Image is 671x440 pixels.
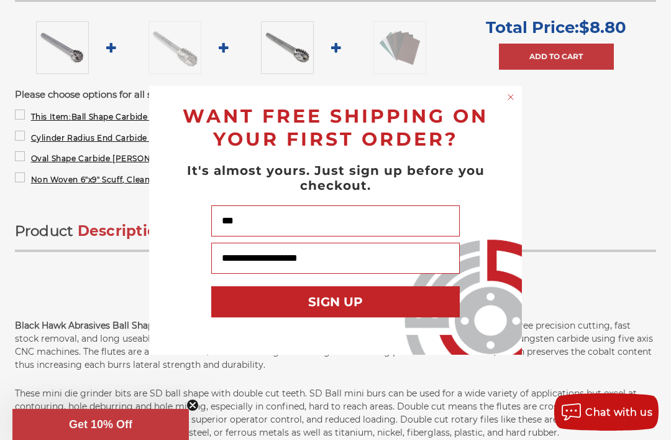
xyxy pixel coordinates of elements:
[183,105,488,151] span: WANT FREE SHIPPING ON YOUR FIRST ORDER?
[585,406,652,418] span: Chat with us
[187,163,485,193] span: It's almost yours. Just sign up before you checkout.
[554,393,659,431] button: Chat with us
[211,286,460,317] button: SIGN UP
[504,91,517,103] button: Close dialog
